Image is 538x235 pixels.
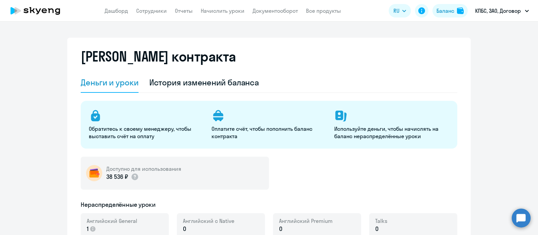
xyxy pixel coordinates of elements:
h2: [PERSON_NAME] контракта [81,48,236,65]
span: Talks [375,217,387,225]
button: RU [389,4,411,17]
span: Английский General [87,217,137,225]
span: 0 [279,225,282,233]
p: 38 536 ₽ [106,172,139,181]
h5: Нераспределённые уроки [81,200,156,209]
h5: Доступно для использования [106,165,181,172]
a: Начислить уроки [201,7,244,14]
button: Балансbalance [432,4,468,17]
p: Оплатите счёт, чтобы пополнить баланс контракта [212,125,326,140]
span: 0 [375,225,379,233]
p: КПБС, ЗАО, Договор [475,7,521,15]
img: wallet-circle.png [86,165,102,181]
p: Обратитесь к своему менеджеру, чтобы выставить счёт на оплату [89,125,203,140]
img: balance [457,7,464,14]
div: История изменений баланса [149,77,259,88]
span: 1 [87,225,89,233]
span: Английский с Native [183,217,234,225]
div: Деньги и уроки [81,77,139,88]
a: Все продукты [306,7,341,14]
button: КПБС, ЗАО, Договор [472,3,532,19]
div: Баланс [436,7,454,15]
a: Дашборд [105,7,128,14]
span: RU [393,7,399,15]
a: Сотрудники [136,7,167,14]
span: Английский Premium [279,217,333,225]
a: Отчеты [175,7,193,14]
span: 0 [183,225,186,233]
p: Используйте деньги, чтобы начислять на баланс нераспределённые уроки [334,125,449,140]
a: Документооборот [253,7,298,14]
